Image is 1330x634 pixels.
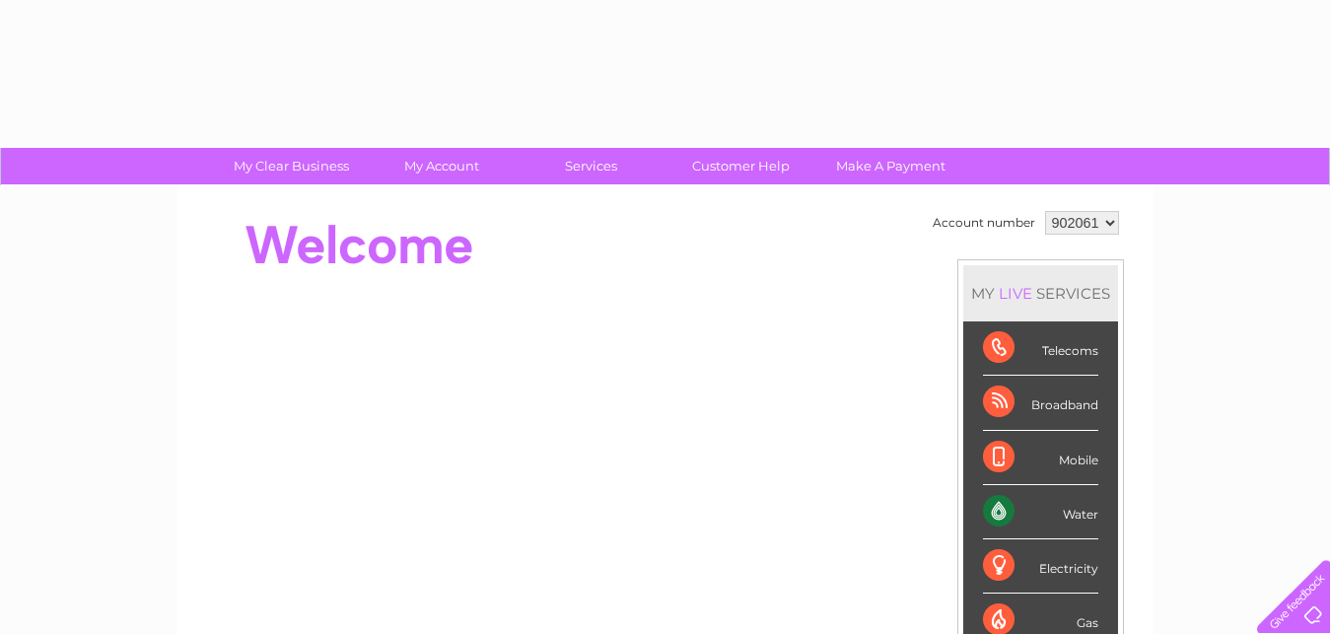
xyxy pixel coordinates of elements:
a: Customer Help [660,148,822,184]
div: Mobile [983,431,1098,485]
div: Broadband [983,376,1098,430]
td: Account number [928,206,1040,240]
a: Services [510,148,672,184]
div: Electricity [983,539,1098,594]
div: MY SERVICES [963,265,1118,321]
a: Make A Payment [809,148,972,184]
div: Water [983,485,1098,539]
div: Telecoms [983,321,1098,376]
div: LIVE [995,284,1036,303]
a: My Clear Business [210,148,373,184]
a: My Account [360,148,523,184]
